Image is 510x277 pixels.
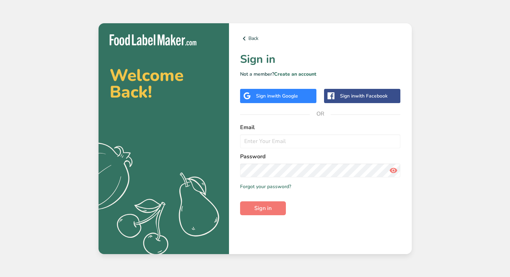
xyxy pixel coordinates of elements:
span: OR [310,103,331,124]
div: Sign in [256,92,298,100]
p: Not a member? [240,70,401,78]
input: Enter Your Email [240,134,401,148]
a: Create an account [274,71,316,77]
button: Sign in [240,201,286,215]
img: Food Label Maker [110,34,196,46]
label: Email [240,123,401,132]
div: Sign in [340,92,388,100]
label: Password [240,152,401,161]
a: Forgot your password? [240,183,291,190]
span: Sign in [254,204,272,212]
span: with Google [271,93,298,99]
h2: Welcome Back! [110,67,218,100]
span: with Facebook [355,93,388,99]
h1: Sign in [240,51,401,68]
a: Back [240,34,401,43]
